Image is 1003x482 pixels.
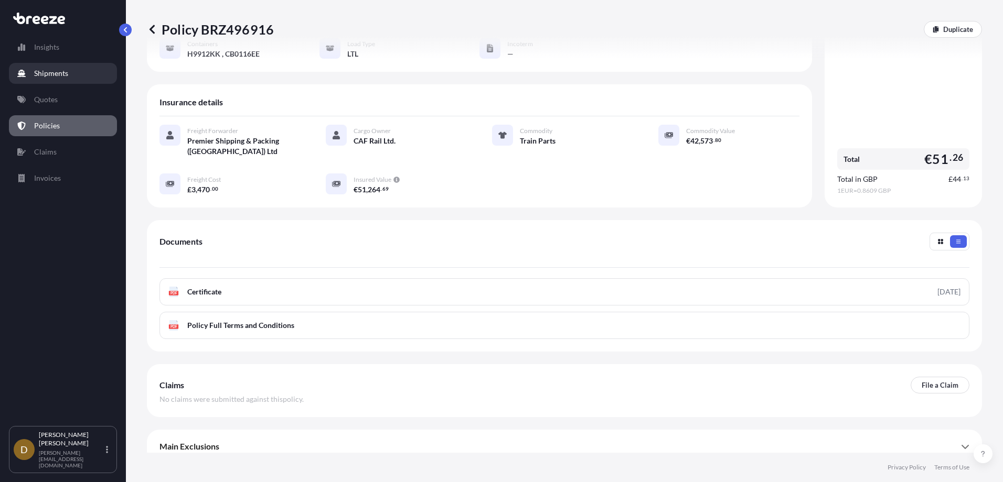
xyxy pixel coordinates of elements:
p: [PERSON_NAME][EMAIL_ADDRESS][DOMAIN_NAME] [39,450,104,468]
a: File a Claim [911,377,969,393]
span: 26 [953,155,963,161]
span: 80 [715,138,721,142]
a: Invoices [9,168,117,189]
span: CAF Rail Ltd. [354,136,396,146]
p: Policy BRZ496916 [147,21,274,38]
p: Shipments [34,68,68,79]
span: Cargo Owner [354,127,391,135]
span: 1 EUR = 0.8609 GBP [837,187,969,195]
span: 51 [932,152,948,166]
a: Claims [9,141,117,162]
span: . [210,187,211,191]
span: . [381,187,382,191]
span: . [713,138,714,142]
span: Commodity [520,127,552,135]
p: Claims [34,147,57,157]
span: Freight Cost [187,176,221,184]
span: 00 [212,187,218,191]
span: No claims were submitted against this policy . [159,394,304,404]
span: D [20,444,28,455]
div: Main Exclusions [159,434,969,459]
span: 264 [368,186,380,193]
span: Certificate [187,287,221,297]
span: 470 [197,186,210,193]
a: Privacy Policy [888,463,926,472]
span: 13 [963,177,969,180]
a: Terms of Use [934,463,969,472]
span: £ [187,186,191,193]
text: PDF [170,291,177,295]
p: [PERSON_NAME] [PERSON_NAME] [39,431,104,447]
span: Train Parts [520,136,556,146]
span: 44 [953,176,961,183]
a: Duplicate [924,21,982,38]
p: Invoices [34,173,61,183]
p: Insights [34,42,59,52]
span: Total [844,154,860,165]
span: . [962,177,963,180]
span: , [699,137,700,145]
span: Main Exclusions [159,441,219,452]
span: € [924,152,932,166]
span: , [196,186,197,193]
span: 51 [358,186,366,193]
p: File a Claim [922,380,958,390]
span: £ [948,176,953,183]
span: Total in GBP [837,174,878,184]
span: . [949,155,952,161]
span: 42 [690,137,699,145]
span: Commodity Value [686,127,735,135]
span: Claims [159,380,184,390]
span: Freight Forwarder [187,127,238,135]
span: , [366,186,368,193]
span: Insured Value [354,176,391,184]
p: Duplicate [943,24,973,35]
span: Insurance details [159,97,223,107]
span: 69 [382,187,389,191]
a: Policies [9,115,117,136]
span: 573 [700,137,713,145]
div: [DATE] [937,287,961,297]
p: Quotes [34,94,58,105]
span: € [354,186,358,193]
a: PDFPolicy Full Terms and Conditions [159,312,969,339]
text: PDF [170,325,177,328]
span: Policy Full Terms and Conditions [187,320,294,331]
a: Insights [9,37,117,58]
a: Quotes [9,89,117,110]
span: € [686,137,690,145]
a: PDFCertificate[DATE] [159,278,969,305]
span: 3 [191,186,196,193]
p: Policies [34,120,60,131]
a: Shipments [9,63,117,84]
span: Documents [159,236,202,247]
span: Premier Shipping & Packing ([GEOGRAPHIC_DATA]) Ltd [187,136,301,157]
